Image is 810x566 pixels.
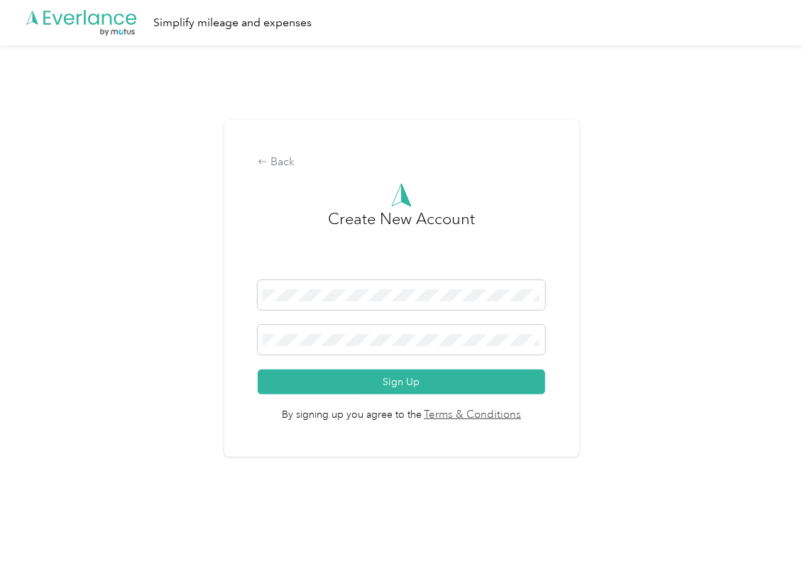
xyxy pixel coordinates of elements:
[422,407,522,423] a: Terms & Conditions
[258,394,544,423] span: By signing up you agree to the
[258,154,544,171] div: Back
[328,207,475,280] h3: Create New Account
[258,370,544,394] button: Sign Up
[153,14,312,32] div: Simplify mileage and expenses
